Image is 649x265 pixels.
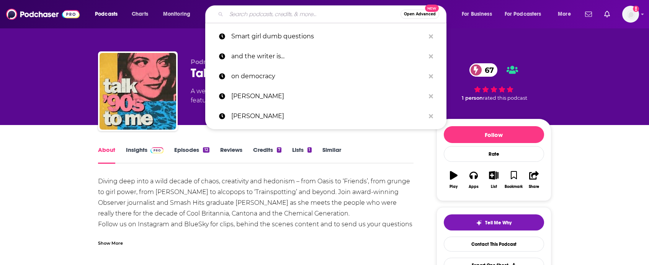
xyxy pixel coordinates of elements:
[450,184,458,189] div: Play
[191,87,309,105] div: A weekly podcast
[220,146,242,164] a: Reviews
[601,8,613,21] a: Show notifications dropdown
[253,146,281,164] a: Credits7
[191,96,309,105] span: featuring
[127,8,153,20] a: Charts
[484,166,504,194] button: List
[505,184,523,189] div: Bookmark
[622,6,639,23] img: User Profile
[491,184,497,189] div: List
[203,147,209,153] div: 12
[464,166,484,194] button: Apps
[90,8,128,20] button: open menu
[500,8,553,20] button: open menu
[205,26,446,46] a: Smart girl dumb questions
[98,146,115,164] a: About
[95,9,118,20] span: Podcasts
[425,5,439,12] span: New
[126,146,164,164] a: InsightsPodchaser Pro
[292,146,311,164] a: Lists1
[6,7,80,21] img: Podchaser - Follow, Share and Rate Podcasts
[483,95,527,101] span: rated this podcast
[277,147,281,153] div: 7
[633,6,639,12] svg: Add a profile image
[231,46,425,66] p: and the writer is...
[191,58,230,66] span: Podmasters
[469,184,479,189] div: Apps
[485,220,512,226] span: Tell Me Why
[231,106,425,126] p: avery woods
[205,86,446,106] a: [PERSON_NAME]
[98,176,414,262] div: Diving deep into a wild decade of chaos, creativity and hedonism – from Oasis to ‘Friends’, from ...
[524,166,544,194] button: Share
[163,9,190,20] span: Monitoring
[504,166,524,194] button: Bookmark
[558,9,571,20] span: More
[307,147,311,153] div: 1
[231,26,425,46] p: Smart girl dumb questions
[132,9,148,20] span: Charts
[462,9,492,20] span: For Business
[205,46,446,66] a: and the writer is...
[622,6,639,23] button: Show profile menu
[231,86,425,106] p: fred wellman
[213,5,454,23] div: Search podcasts, credits, & more...
[477,63,498,77] span: 67
[231,66,425,86] p: on democracy
[529,184,539,189] div: Share
[456,8,502,20] button: open menu
[150,147,164,153] img: Podchaser Pro
[582,8,595,21] a: Show notifications dropdown
[444,214,544,230] button: tell me why sparkleTell Me Why
[444,237,544,252] a: Contact This Podcast
[444,126,544,143] button: Follow
[444,146,544,162] div: Rate
[404,12,436,16] span: Open Advanced
[226,8,401,20] input: Search podcasts, credits, & more...
[205,66,446,86] a: on democracy
[553,8,580,20] button: open menu
[476,220,482,226] img: tell me why sparkle
[505,9,541,20] span: For Podcasters
[436,58,551,106] div: 67 1 personrated this podcast
[205,106,446,126] a: [PERSON_NAME]
[469,63,498,77] a: 67
[401,10,439,19] button: Open AdvancedNew
[158,8,200,20] button: open menu
[100,53,176,130] img: Talk ’90s to me
[322,146,341,164] a: Similar
[444,166,464,194] button: Play
[622,6,639,23] span: Logged in as evankrask
[462,95,483,101] span: 1 person
[174,146,209,164] a: Episodes12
